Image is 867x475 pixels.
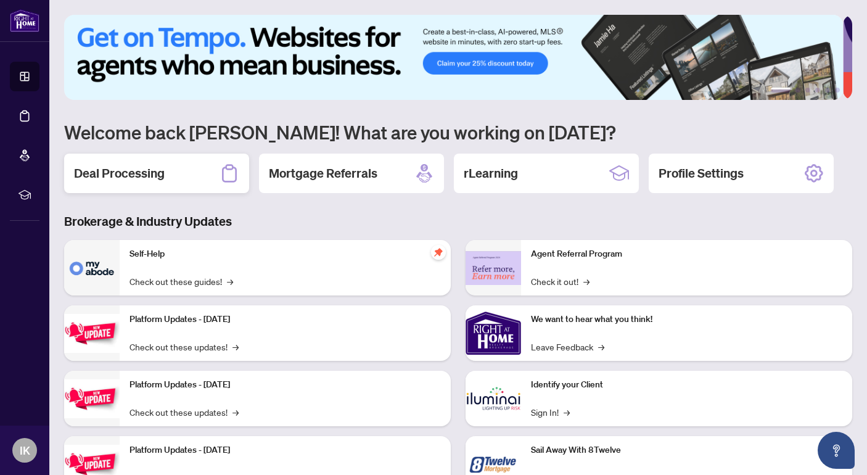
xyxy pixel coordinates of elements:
[129,275,233,288] a: Check out these guides!→
[64,213,852,230] h3: Brokerage & Industry Updates
[232,405,239,419] span: →
[598,340,604,353] span: →
[64,314,120,353] img: Platform Updates - July 21, 2025
[531,444,842,457] p: Sail Away With 8Twelve
[835,88,840,93] button: 6
[818,432,855,469] button: Open asap
[659,165,744,182] h2: Profile Settings
[129,444,441,457] p: Platform Updates - [DATE]
[64,15,843,100] img: Slide 0
[269,165,377,182] h2: Mortgage Referrals
[466,305,521,361] img: We want to hear what you think!
[129,405,239,419] a: Check out these updates!→
[10,9,39,32] img: logo
[129,340,239,353] a: Check out these updates!→
[531,275,590,288] a: Check it out!→
[583,275,590,288] span: →
[531,340,604,353] a: Leave Feedback→
[64,240,120,295] img: Self-Help
[795,88,800,93] button: 2
[531,405,570,419] a: Sign In!→
[531,247,842,261] p: Agent Referral Program
[64,120,852,144] h1: Welcome back [PERSON_NAME]! What are you working on [DATE]?
[531,378,842,392] p: Identify your Client
[431,245,446,260] span: pushpin
[74,165,165,182] h2: Deal Processing
[466,371,521,426] img: Identify your Client
[466,251,521,285] img: Agent Referral Program
[564,405,570,419] span: →
[771,88,791,93] button: 1
[815,88,820,93] button: 4
[464,165,518,182] h2: rLearning
[232,340,239,353] span: →
[129,313,441,326] p: Platform Updates - [DATE]
[805,88,810,93] button: 3
[825,88,830,93] button: 5
[64,379,120,418] img: Platform Updates - July 8, 2025
[227,275,233,288] span: →
[20,442,30,459] span: IK
[531,313,842,326] p: We want to hear what you think!
[129,247,441,261] p: Self-Help
[129,378,441,392] p: Platform Updates - [DATE]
